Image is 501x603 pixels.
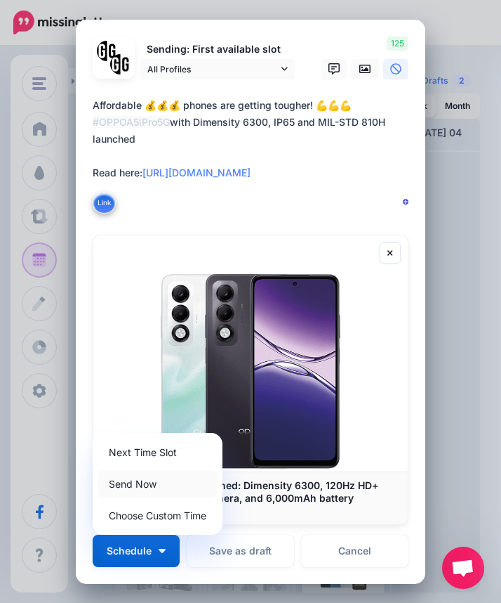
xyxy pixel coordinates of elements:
[140,59,295,79] a: All Profiles
[93,433,222,535] div: Schedule
[98,439,217,466] a: Next Time Slot
[97,41,117,61] img: 353459792_649996473822713_4483302954317148903_n-bsa138318.png
[98,470,217,498] a: Send Now
[110,54,131,74] img: JT5sWCfR-79925.png
[93,97,415,181] div: Affordable 💰💰💰 phones are getting tougher! 💪💪💪 with Dimensity 6300, IP65 and MIL-STD 810H launche...
[93,235,408,472] img: OPPO A5i Pro 5G launched: Dimensity 6300, 120Hz HD+ screen, 50MP main camera, and 6,000mAh battery
[93,97,415,215] textarea: To enrich screen reader interactions, please activate Accessibility in Grammarly extension settings
[140,41,295,58] p: Sending: First available slot
[159,549,166,553] img: arrow-down-white.png
[147,62,278,77] span: All Profiles
[98,502,217,529] a: Choose Custom Time
[187,535,294,567] button: Save as draft
[301,535,408,567] a: Cancel
[93,193,116,214] button: Link
[387,37,408,51] span: 125
[107,546,152,556] span: Schedule
[107,505,394,517] p: [DOMAIN_NAME]
[93,535,180,567] button: Schedule
[107,479,378,504] b: OPPO A5i Pro 5G launched: Dimensity 6300, 120Hz HD+ screen, 50MP main camera, and 6,000mAh battery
